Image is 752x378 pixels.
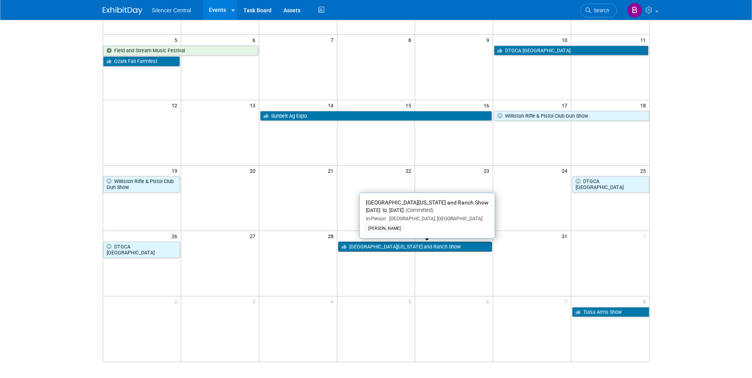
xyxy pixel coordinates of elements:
span: 2 [174,296,181,306]
span: 24 [561,166,571,176]
span: 6 [486,296,493,306]
span: 27 [249,231,259,241]
span: 7 [564,296,571,306]
span: 19 [171,166,181,176]
span: 23 [483,166,493,176]
span: In-Person [366,216,386,221]
span: 13 [249,100,259,110]
span: 6 [252,35,259,45]
span: 20 [249,166,259,176]
span: Search [591,8,609,13]
a: Tulsa Arms Show [572,307,649,317]
a: DTGCA [GEOGRAPHIC_DATA] [103,242,180,258]
span: Silencer Central [152,7,191,13]
span: [GEOGRAPHIC_DATA], [GEOGRAPHIC_DATA] [386,216,482,221]
a: [GEOGRAPHIC_DATA][US_STATE] and Ranch Show [338,242,492,252]
div: [DATE] to [DATE] [366,207,488,214]
span: 1 [642,231,649,241]
span: 10 [561,35,571,45]
span: 25 [639,166,649,176]
a: Ozark Fall Farmfest [103,56,180,67]
a: DTGCA [GEOGRAPHIC_DATA] [494,46,648,56]
span: (Committed) [404,207,433,213]
span: 3 [252,296,259,306]
span: 31 [561,231,571,241]
span: 11 [639,35,649,45]
span: 18 [639,100,649,110]
span: 7 [330,35,337,45]
a: Sunbelt Ag Expo [260,111,492,121]
span: 5 [174,35,181,45]
a: Field and Stream Music Festival [103,46,258,56]
a: Williston Rifle & Pistol Club Gun Show [494,111,649,121]
span: 14 [327,100,337,110]
span: 21 [327,166,337,176]
img: ExhibitDay [103,7,142,15]
span: 5 [408,296,415,306]
span: 9 [486,35,493,45]
div: [PERSON_NAME] [366,225,403,232]
span: 22 [405,166,415,176]
span: [GEOGRAPHIC_DATA][US_STATE] and Ranch Show [366,199,488,206]
span: 12 [171,100,181,110]
span: 26 [171,231,181,241]
span: 4 [330,296,337,306]
span: 8 [408,35,415,45]
a: DTGCA [GEOGRAPHIC_DATA] [572,176,649,193]
img: Billee Page [627,3,642,18]
span: 28 [327,231,337,241]
a: Williston Rifle & Pistol Club Gun Show [103,176,180,193]
span: 17 [561,100,571,110]
span: 8 [642,296,649,306]
span: 15 [405,100,415,110]
span: 16 [483,100,493,110]
a: Search [580,4,617,17]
